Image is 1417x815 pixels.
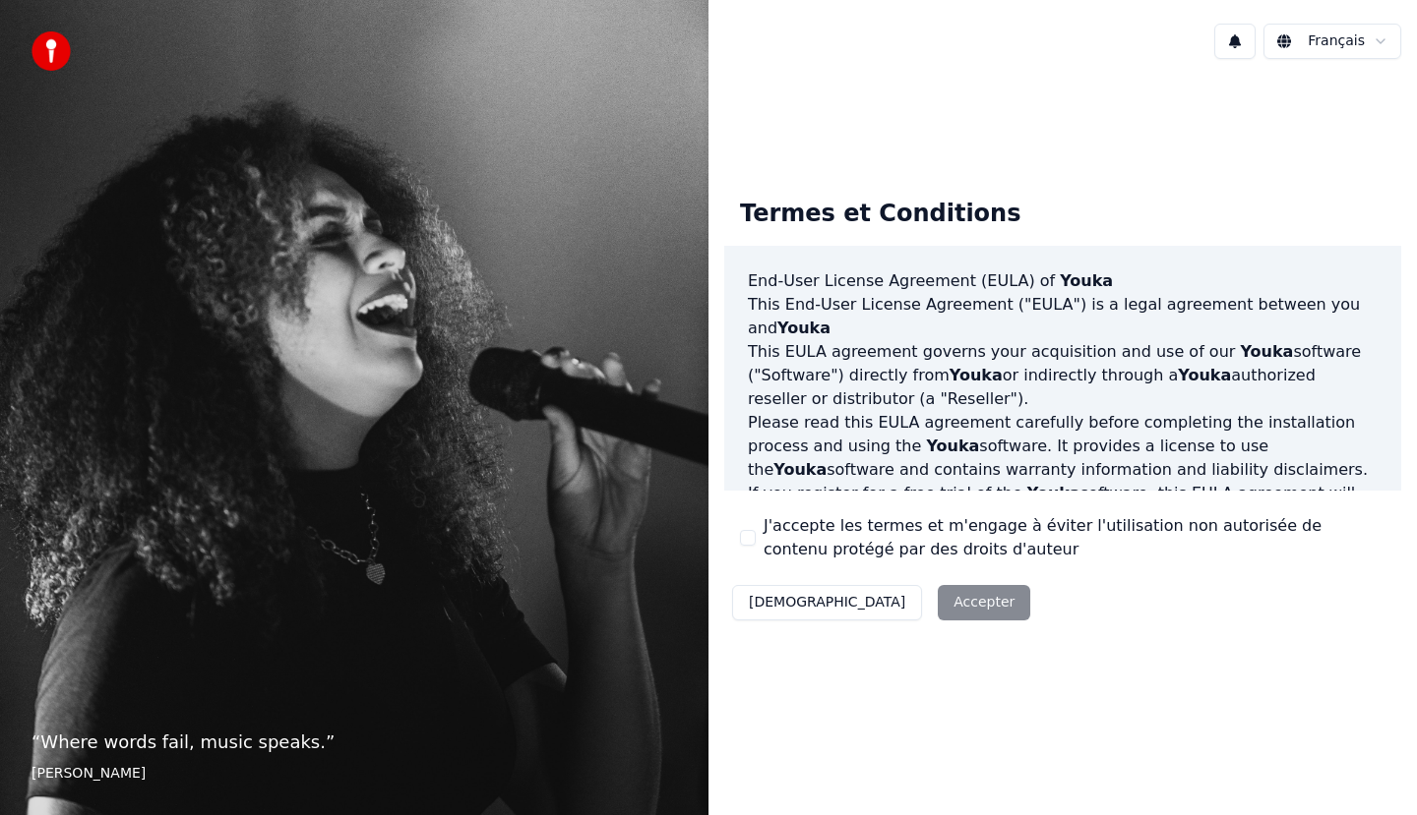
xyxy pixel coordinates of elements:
span: Youka [1178,366,1231,384]
footer: [PERSON_NAME] [31,764,677,784]
p: If you register for a free trial of the software, this EULA agreement will also govern that trial... [748,482,1378,576]
p: This End-User License Agreement ("EULA") is a legal agreement between you and [748,293,1378,340]
h3: End-User License Agreement (EULA) of [748,269,1378,293]
span: Youka [1027,484,1080,502]
label: J'accepte les termes et m'engage à éviter l'utilisation non autorisée de contenu protégé par des ... [764,514,1386,561]
img: youka [31,31,71,71]
span: Youka [1060,271,1113,290]
span: Youka [950,366,1003,384]
button: [DEMOGRAPHIC_DATA] [732,585,922,620]
div: Termes et Conditions [724,183,1036,246]
p: “ Where words fail, music speaks. ” [31,728,677,756]
p: This EULA agreement governs your acquisition and use of our software ("Software") directly from o... [748,340,1378,411]
span: Youka [926,437,979,455]
span: Youka [773,460,827,479]
span: Youka [777,319,831,337]
span: Youka [1240,342,1293,361]
p: Please read this EULA agreement carefully before completing the installation process and using th... [748,411,1378,482]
